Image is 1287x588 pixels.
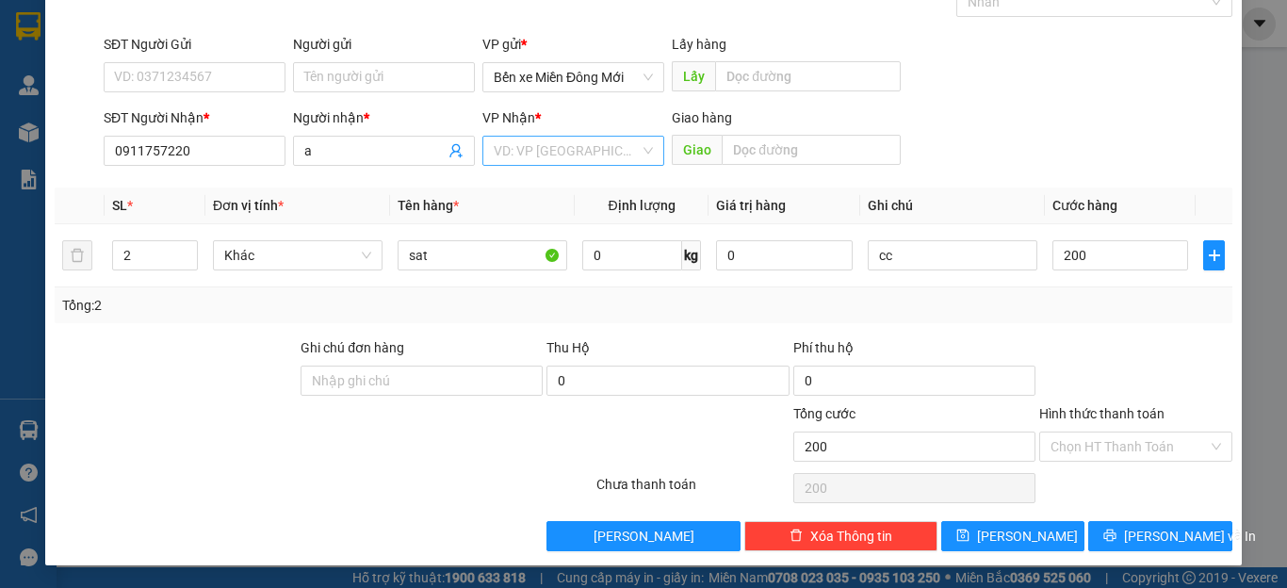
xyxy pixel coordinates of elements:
[594,526,694,547] span: [PERSON_NAME]
[672,110,732,125] span: Giao hàng
[1039,406,1165,421] label: Hình thức thanh toán
[722,135,901,165] input: Dọc đường
[1052,198,1117,213] span: Cước hàng
[398,198,459,213] span: Tên hàng
[293,107,475,128] div: Người nhận
[224,241,371,269] span: Khác
[546,521,740,551] button: [PERSON_NAME]
[546,340,590,355] span: Thu Hộ
[62,295,498,316] div: Tổng: 2
[62,240,92,270] button: delete
[860,188,1045,224] th: Ghi chú
[293,34,475,55] div: Người gửi
[482,110,535,125] span: VP Nhận
[448,143,464,158] span: user-add
[104,34,285,55] div: SĐT Người Gửi
[682,240,701,270] span: kg
[868,240,1037,270] input: Ghi Chú
[790,529,803,544] span: delete
[104,107,285,128] div: SĐT Người Nhận
[672,135,722,165] span: Giao
[716,198,786,213] span: Giá trị hàng
[715,61,901,91] input: Dọc đường
[672,61,715,91] span: Lấy
[793,406,855,421] span: Tổng cước
[941,521,1085,551] button: save[PERSON_NAME]
[744,521,937,551] button: deleteXóa Thông tin
[482,34,664,55] div: VP gửi
[398,240,567,270] input: VD: Bàn, Ghế
[1204,248,1224,263] span: plus
[1088,521,1232,551] button: printer[PERSON_NAME] và In
[301,340,404,355] label: Ghi chú đơn hàng
[977,526,1078,547] span: [PERSON_NAME]
[793,337,1035,366] div: Phí thu hộ
[956,529,969,544] span: save
[672,37,726,52] span: Lấy hàng
[595,474,791,507] div: Chưa thanh toán
[716,240,852,270] input: 0
[810,526,892,547] span: Xóa Thông tin
[301,366,543,396] input: Ghi chú đơn hàng
[112,198,127,213] span: SL
[1203,240,1225,270] button: plus
[213,198,284,213] span: Đơn vị tính
[494,63,653,91] span: Bến xe Miền Đông Mới
[1103,529,1116,544] span: printer
[1124,526,1256,547] span: [PERSON_NAME] và In
[608,198,675,213] span: Định lượng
